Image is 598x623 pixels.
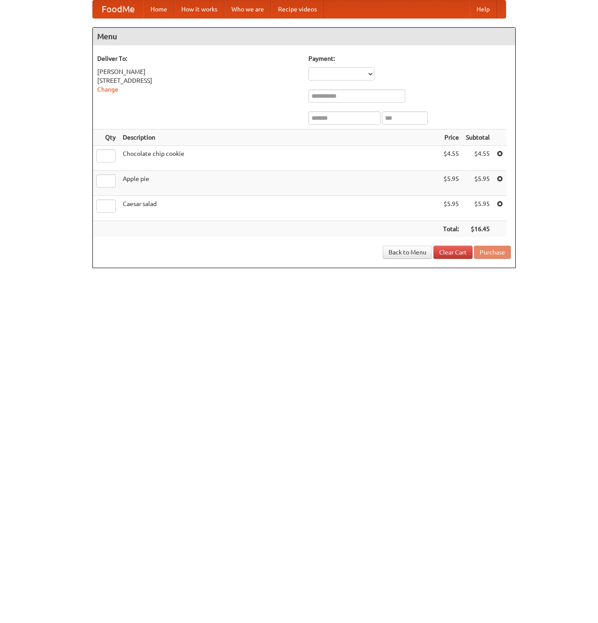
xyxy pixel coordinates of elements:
[93,28,515,45] h4: Menu
[224,0,271,18] a: Who we are
[440,221,462,237] th: Total:
[440,129,462,146] th: Price
[440,171,462,196] td: $5.95
[440,196,462,221] td: $5.95
[440,146,462,171] td: $4.55
[119,146,440,171] td: Chocolate chip cookie
[474,246,511,259] button: Purchase
[462,129,493,146] th: Subtotal
[119,129,440,146] th: Description
[462,171,493,196] td: $5.95
[174,0,224,18] a: How it works
[383,246,432,259] a: Back to Menu
[93,0,143,18] a: FoodMe
[119,171,440,196] td: Apple pie
[462,221,493,237] th: $16.45
[119,196,440,221] td: Caesar salad
[308,54,511,63] h5: Payment:
[97,86,118,93] a: Change
[97,76,300,85] div: [STREET_ADDRESS]
[97,54,300,63] h5: Deliver To:
[143,0,174,18] a: Home
[97,67,300,76] div: [PERSON_NAME]
[271,0,324,18] a: Recipe videos
[462,196,493,221] td: $5.95
[462,146,493,171] td: $4.55
[470,0,497,18] a: Help
[93,129,119,146] th: Qty
[433,246,473,259] a: Clear Cart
